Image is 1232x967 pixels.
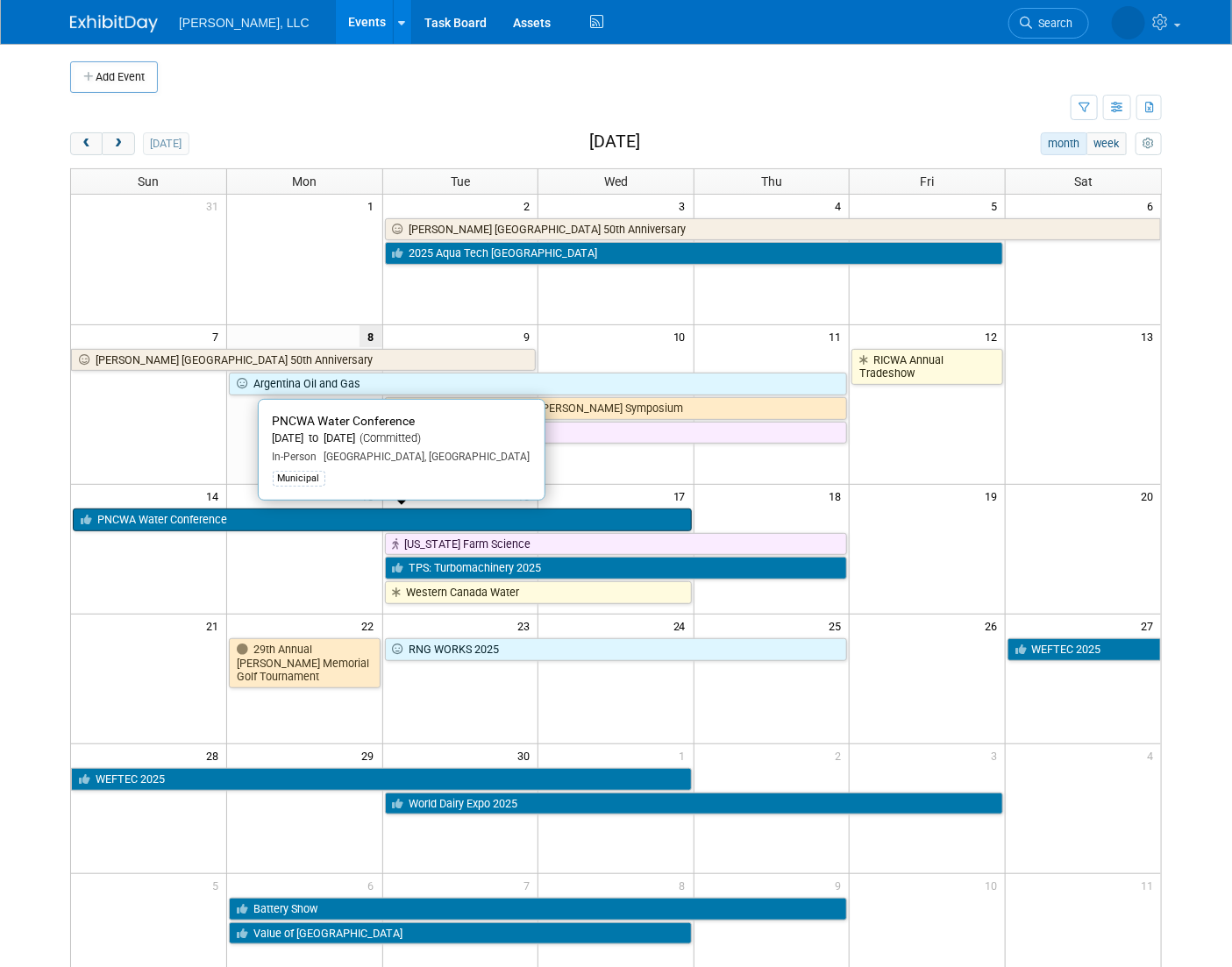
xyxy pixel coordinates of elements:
span: 5 [989,195,1005,217]
a: [PERSON_NAME] [GEOGRAPHIC_DATA] 50th Anniversary [385,218,1161,241]
a: World Dairy Expo 2025 [385,793,1003,815]
img: ExhibitDay [70,15,158,32]
a: Western Canada Water [385,581,692,604]
span: 4 [833,195,849,217]
span: 24 [672,615,694,636]
a: RNG WORKS 2025 [385,638,848,661]
span: In-Person [273,451,317,463]
a: Canada Outdoor show [385,422,848,444]
span: 30 [516,744,538,766]
span: 9 [522,325,538,347]
button: month [1041,132,1087,155]
span: Sat [1074,174,1093,188]
button: [DATE] [143,132,189,155]
span: 14 [204,485,226,507]
span: 12 [983,325,1005,347]
span: Mon [292,174,317,188]
span: 8 [678,874,694,896]
span: Thu [761,174,782,188]
span: 6 [367,874,382,896]
span: 28 [204,744,226,766]
button: week [1086,132,1127,155]
span: Wed [604,174,628,188]
a: WEFTEC 2025 [1008,638,1161,661]
span: 2 [833,744,849,766]
span: 17 [672,485,694,507]
span: 18 [827,485,849,507]
a: Search [1008,8,1089,39]
a: 2025 Aqua Tech [GEOGRAPHIC_DATA] [385,242,1003,265]
div: Municipal [273,471,325,487]
img: Megan James [1112,6,1145,39]
span: [GEOGRAPHIC_DATA], [GEOGRAPHIC_DATA] [317,451,531,463]
span: 10 [983,874,1005,896]
a: RICWA Annual Tradeshow [851,349,1003,385]
span: 21 [204,615,226,636]
span: 6 [1145,195,1161,217]
span: 10 [672,325,694,347]
a: [PERSON_NAME] [GEOGRAPHIC_DATA] 50th Anniversary [71,349,536,372]
button: myCustomButton [1136,132,1162,155]
a: B&K [PERSON_NAME] and [PERSON_NAME] Symposium [385,397,848,420]
span: Search [1032,17,1072,30]
a: Value of [GEOGRAPHIC_DATA] [229,922,692,945]
a: 29th Annual [PERSON_NAME] Memorial Golf Tournament [229,638,381,688]
span: 7 [210,325,226,347]
span: 11 [827,325,849,347]
a: WEFTEC 2025 [71,768,692,791]
span: 13 [1139,325,1161,347]
button: prev [70,132,103,155]
span: 7 [522,874,538,896]
a: Battery Show [229,898,847,921]
span: 29 [360,744,382,766]
span: 5 [210,874,226,896]
span: 3 [989,744,1005,766]
span: 27 [1139,615,1161,636]
span: 8 [360,325,382,347]
span: (Committed) [356,431,422,444]
span: 1 [367,195,382,217]
button: next [102,132,134,155]
a: Argentina Oil and Gas [229,373,847,395]
span: 1 [678,744,694,766]
span: 25 [827,615,849,636]
h2: [DATE] [589,132,640,152]
span: PNCWA Water Conference [273,414,416,428]
a: [US_STATE] Farm Science [385,533,848,556]
span: 31 [204,195,226,217]
a: TPS: Turbomachinery 2025 [385,557,848,579]
span: 4 [1145,744,1161,766]
span: Fri [921,174,935,188]
span: 19 [983,485,1005,507]
span: [PERSON_NAME], LLC [179,16,310,30]
span: 9 [833,874,849,896]
span: 11 [1139,874,1161,896]
span: 26 [983,615,1005,636]
span: 2 [522,195,538,217]
a: PNCWA Water Conference [73,508,692,531]
span: Sun [139,174,160,188]
button: Add Event [70,61,158,93]
span: 3 [678,195,694,217]
span: Tue [451,174,470,188]
span: 22 [360,615,382,636]
span: 20 [1139,485,1161,507]
span: 23 [516,615,538,636]
i: Personalize Calendar [1143,139,1154,150]
div: [DATE] to [DATE] [273,431,531,446]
